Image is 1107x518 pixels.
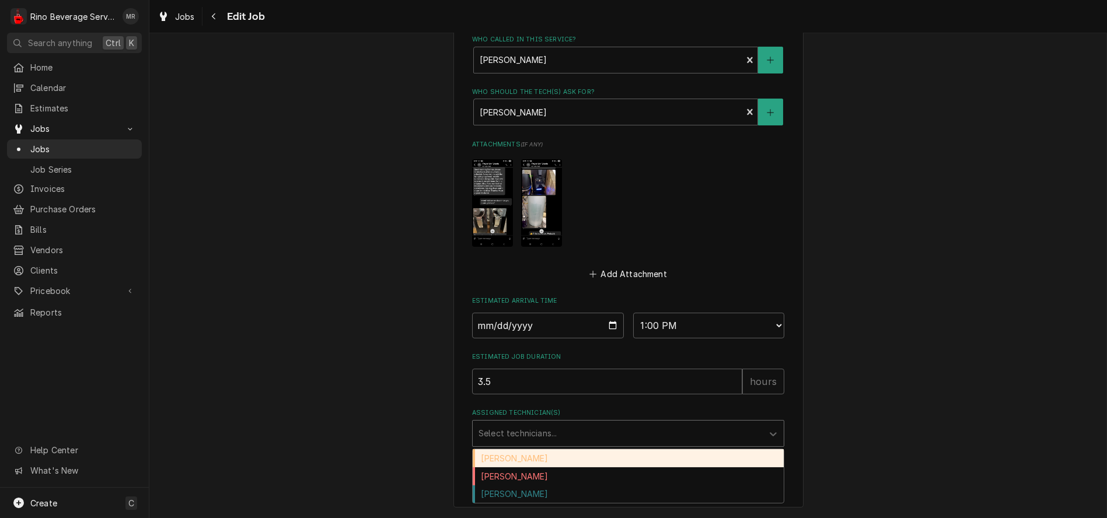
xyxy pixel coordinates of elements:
div: Melissa Rinehart's Avatar [123,8,139,24]
span: Jobs [30,123,118,135]
label: Who should the tech(s) ask for? [472,87,784,97]
label: Assigned Technician(s) [472,408,784,418]
span: Job Series [30,163,136,176]
span: Create [30,498,57,508]
span: Ctrl [106,37,121,49]
a: Purchase Orders [7,199,142,219]
span: Estimates [30,102,136,114]
div: Rino Beverage Service's Avatar [11,8,27,24]
span: Edit Job [224,9,265,24]
div: Who called in this service? [472,35,784,73]
button: Search anythingCtrlK [7,33,142,53]
div: Assigned Technician(s) [472,408,784,446]
span: C [128,497,134,509]
svg: Create New Contact [767,56,774,64]
div: Estimated Arrival Time [472,296,784,338]
a: Home [7,58,142,77]
span: Search anything [28,37,92,49]
span: Jobs [175,10,195,23]
a: Go to What's New [7,461,142,480]
span: K [129,37,134,49]
span: Invoices [30,183,136,195]
label: Who called in this service? [472,35,784,44]
a: Reports [7,303,142,322]
button: Add Attachment [588,266,669,282]
span: Bills [30,223,136,236]
div: Who should the tech(s) ask for? [472,87,784,125]
span: Pricebook [30,285,118,297]
div: [PERSON_NAME] [473,485,784,503]
button: Create New Contact [758,99,783,125]
a: Jobs [153,7,200,26]
span: What's New [30,464,135,477]
a: Invoices [7,179,142,198]
label: Estimated Arrival Time [472,296,784,306]
div: hours [742,369,784,394]
svg: Create New Contact [767,108,774,117]
div: [PERSON_NAME] [473,449,784,467]
input: Date [472,313,624,338]
span: Purchase Orders [30,203,136,215]
a: Go to Jobs [7,119,142,138]
span: Clients [30,264,136,276]
span: Help Center [30,444,135,456]
label: Attachments [472,140,784,149]
select: Time Select [633,313,785,338]
div: Estimated Job Duration [472,352,784,394]
span: Jobs [30,143,136,155]
div: Attachments [472,140,784,282]
button: Navigate back [205,7,224,26]
span: Vendors [30,244,136,256]
a: Go to Pricebook [7,281,142,300]
label: Estimated Job Duration [472,352,784,362]
a: Calendar [7,78,142,97]
a: Go to Help Center [7,440,142,460]
a: Estimates [7,99,142,118]
img: Jz2DfZ25S2CSKPXd4dgi [472,159,513,247]
img: r6I3oYVSqC3kha61zp0C [521,159,562,247]
a: Vendors [7,240,142,260]
span: Home [30,61,136,73]
button: Create New Contact [758,47,783,73]
span: Reports [30,306,136,318]
span: Calendar [30,82,136,94]
a: Bills [7,220,142,239]
div: Rino Beverage Service [30,10,116,23]
span: ( if any ) [521,141,543,148]
div: R [11,8,27,24]
a: Clients [7,261,142,280]
a: Jobs [7,139,142,159]
div: MR [123,8,139,24]
a: Job Series [7,160,142,179]
div: [PERSON_NAME] [473,467,784,485]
